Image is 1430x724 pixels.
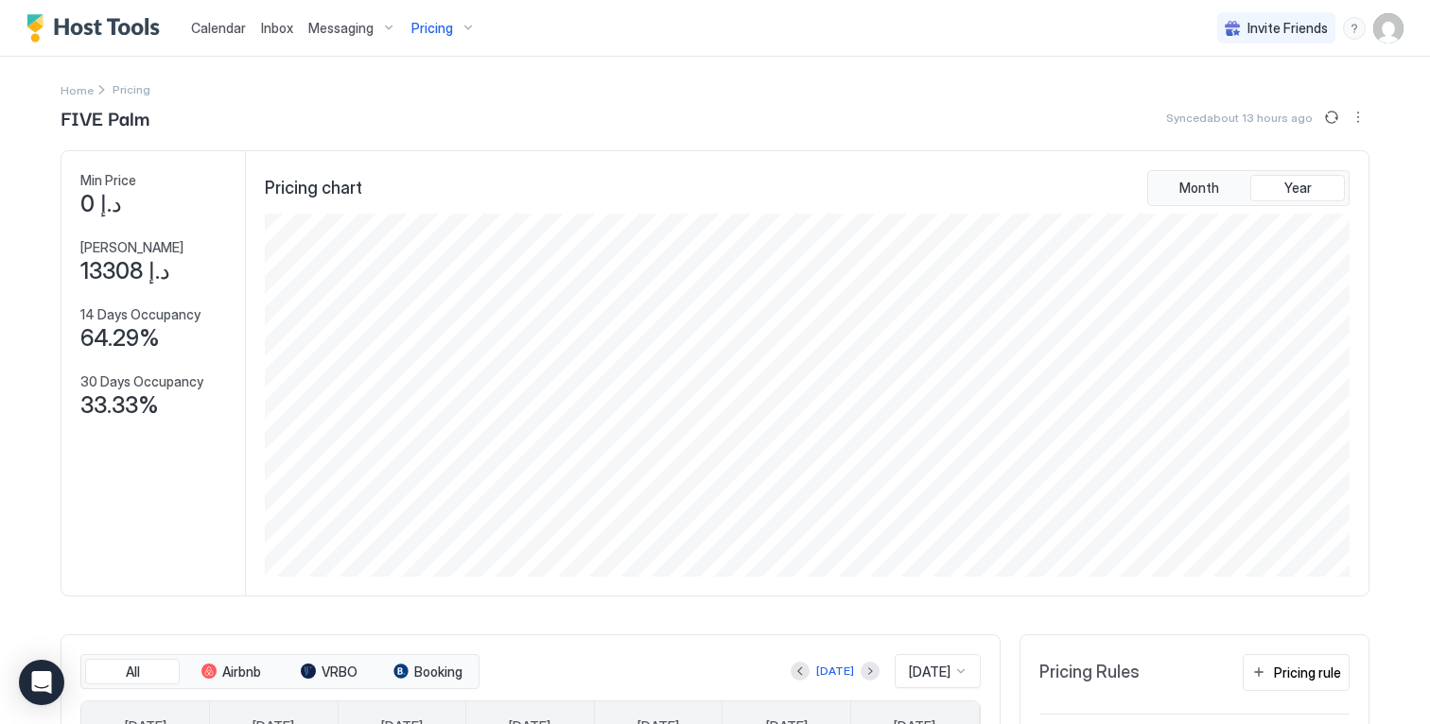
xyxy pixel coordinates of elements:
[1373,13,1404,43] div: User profile
[80,391,159,420] span: 33.33%
[282,659,376,685] button: VRBO
[80,257,170,285] span: د.إ 13308
[80,239,183,256] span: [PERSON_NAME]
[1343,17,1366,40] div: menu
[80,190,122,218] span: د.إ 0
[261,20,293,36] span: Inbox
[1039,662,1140,683] span: Pricing Rules
[80,306,201,323] span: 14 Days Occupancy
[1284,180,1312,197] span: Year
[19,660,64,705] div: Open Intercom Messenger
[414,664,462,681] span: Booking
[791,662,810,681] button: Previous month
[1320,106,1343,129] button: Sync prices
[380,659,475,685] button: Booking
[1347,106,1369,129] div: menu
[61,83,94,97] span: Home
[261,18,293,38] a: Inbox
[308,20,374,37] span: Messaging
[813,660,857,682] button: [DATE]
[113,82,150,96] span: Breadcrumb
[80,172,136,189] span: Min Price
[191,20,246,36] span: Calendar
[1179,180,1219,197] span: Month
[1166,111,1313,125] span: Synced about 13 hours ago
[1247,20,1328,37] span: Invite Friends
[61,103,149,131] span: FIVE Palm
[191,18,246,38] a: Calendar
[322,664,357,681] span: VRBO
[1250,175,1345,201] button: Year
[61,79,94,99] a: Home
[1274,663,1341,682] div: Pricing rule
[1152,175,1247,201] button: Month
[909,664,950,681] span: [DATE]
[85,659,180,685] button: All
[61,79,94,99] div: Breadcrumb
[861,662,880,681] button: Next month
[183,659,278,685] button: Airbnb
[1347,106,1369,129] button: More options
[126,664,140,681] span: All
[816,663,854,680] div: [DATE]
[1147,170,1350,206] div: tab-group
[80,324,160,353] span: 64.29%
[265,178,362,199] span: Pricing chart
[80,373,203,390] span: 30 Days Occupancy
[26,14,168,43] a: Host Tools Logo
[1243,654,1350,691] button: Pricing rule
[80,654,480,690] div: tab-group
[222,664,261,681] span: Airbnb
[411,20,453,37] span: Pricing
